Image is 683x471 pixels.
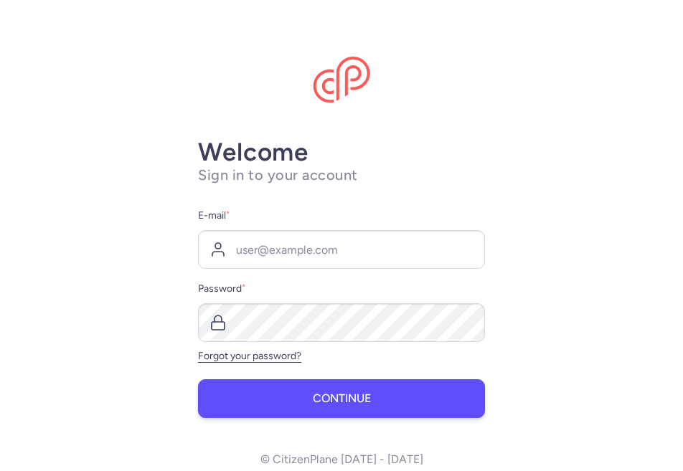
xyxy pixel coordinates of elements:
button: Continue [198,379,485,418]
a: Forgot your password? [198,350,301,362]
img: CitizenPlane logo [313,57,370,104]
p: © CitizenPlane [DATE] - [DATE] [260,453,423,466]
label: E-mail [198,207,485,224]
span: Continue [313,392,371,405]
label: Password [198,280,485,298]
input: user@example.com [198,230,485,269]
strong: Welcome [198,137,308,167]
h1: Sign in to your account [198,166,485,184]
